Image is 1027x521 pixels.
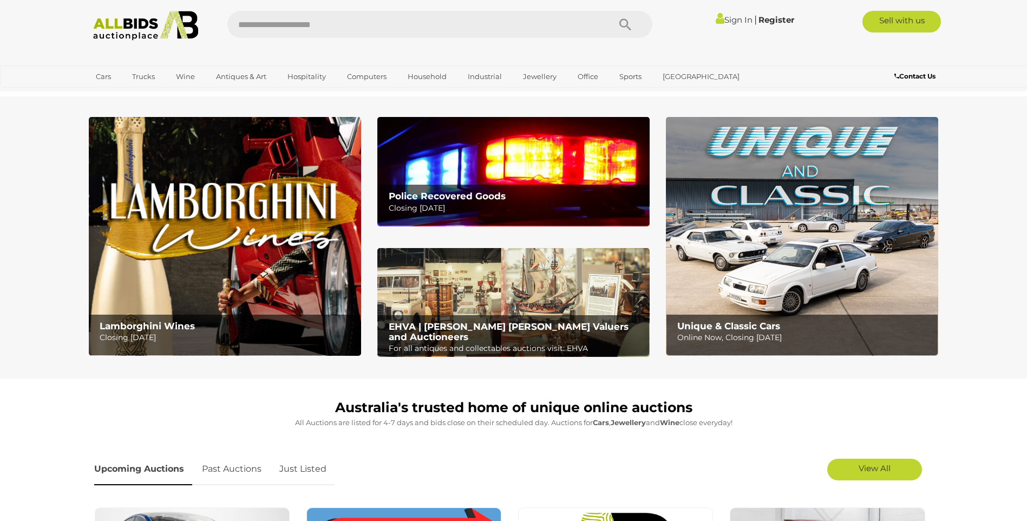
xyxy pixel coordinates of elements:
p: Online Now, Closing [DATE] [677,331,932,344]
b: Lamborghini Wines [100,321,195,331]
a: Police Recovered Goods Police Recovered Goods Closing [DATE] [377,117,650,226]
button: Search [598,11,652,38]
img: Lamborghini Wines [89,117,361,356]
h1: Australia's trusted home of unique online auctions [94,400,933,415]
b: EHVA | [PERSON_NAME] [PERSON_NAME] Valuers and Auctioneers [389,321,629,342]
a: View All [827,459,922,480]
b: Unique & Classic Cars [677,321,780,331]
a: Industrial [461,68,509,86]
a: Trucks [125,68,162,86]
span: View All [859,463,891,473]
strong: Wine [660,418,679,427]
img: EHVA | Evans Hastings Valuers and Auctioneers [377,248,650,357]
p: Closing [DATE] [389,201,644,215]
a: Sign In [716,15,753,25]
a: EHVA | Evans Hastings Valuers and Auctioneers EHVA | [PERSON_NAME] [PERSON_NAME] Valuers and Auct... [377,248,650,357]
p: All Auctions are listed for 4-7 days and bids close on their scheduled day. Auctions for , and cl... [94,416,933,429]
a: Antiques & Art [209,68,273,86]
a: Unique & Classic Cars Unique & Classic Cars Online Now, Closing [DATE] [666,117,938,356]
strong: Cars [593,418,609,427]
a: Sell with us [862,11,941,32]
b: Police Recovered Goods [389,191,506,201]
a: Cars [89,68,118,86]
a: Hospitality [280,68,333,86]
img: Police Recovered Goods [377,117,650,226]
a: Jewellery [516,68,564,86]
a: Lamborghini Wines Lamborghini Wines Closing [DATE] [89,117,361,356]
a: Register [758,15,794,25]
a: Household [401,68,454,86]
img: Allbids.com.au [87,11,205,41]
a: [GEOGRAPHIC_DATA] [656,68,747,86]
a: Sports [612,68,649,86]
p: Closing [DATE] [100,331,355,344]
strong: Jewellery [611,418,646,427]
span: | [754,14,757,25]
b: Contact Us [894,72,936,80]
a: Computers [340,68,394,86]
a: Upcoming Auctions [94,453,192,485]
a: Wine [169,68,202,86]
a: Office [571,68,605,86]
a: Just Listed [271,453,335,485]
img: Unique & Classic Cars [666,117,938,356]
a: Contact Us [894,70,938,82]
p: For all antiques and collectables auctions visit: EHVA [389,342,644,355]
a: Past Auctions [194,453,270,485]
